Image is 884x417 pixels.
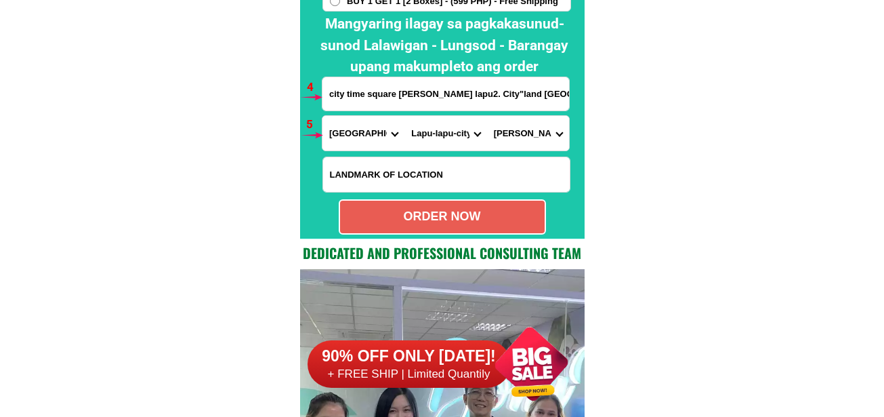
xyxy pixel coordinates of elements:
[306,116,322,134] h6: 5
[308,346,511,367] h6: 90% OFF ONLY [DATE]!
[404,116,486,151] select: Select district
[307,79,322,96] h6: 4
[300,243,585,263] h2: Dedicated and professional consulting team
[322,116,404,151] select: Select province
[311,14,578,78] h2: Mangyaring ilagay sa pagkakasunud-sunod Lalawigan - Lungsod - Barangay upang makumpleto ang order
[323,157,570,192] input: Input LANDMARKOFLOCATION
[487,116,569,151] select: Select commune
[308,367,511,382] h6: + FREE SHIP | Limited Quantily
[322,77,569,111] input: Input address
[340,207,545,226] div: ORDER NOW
